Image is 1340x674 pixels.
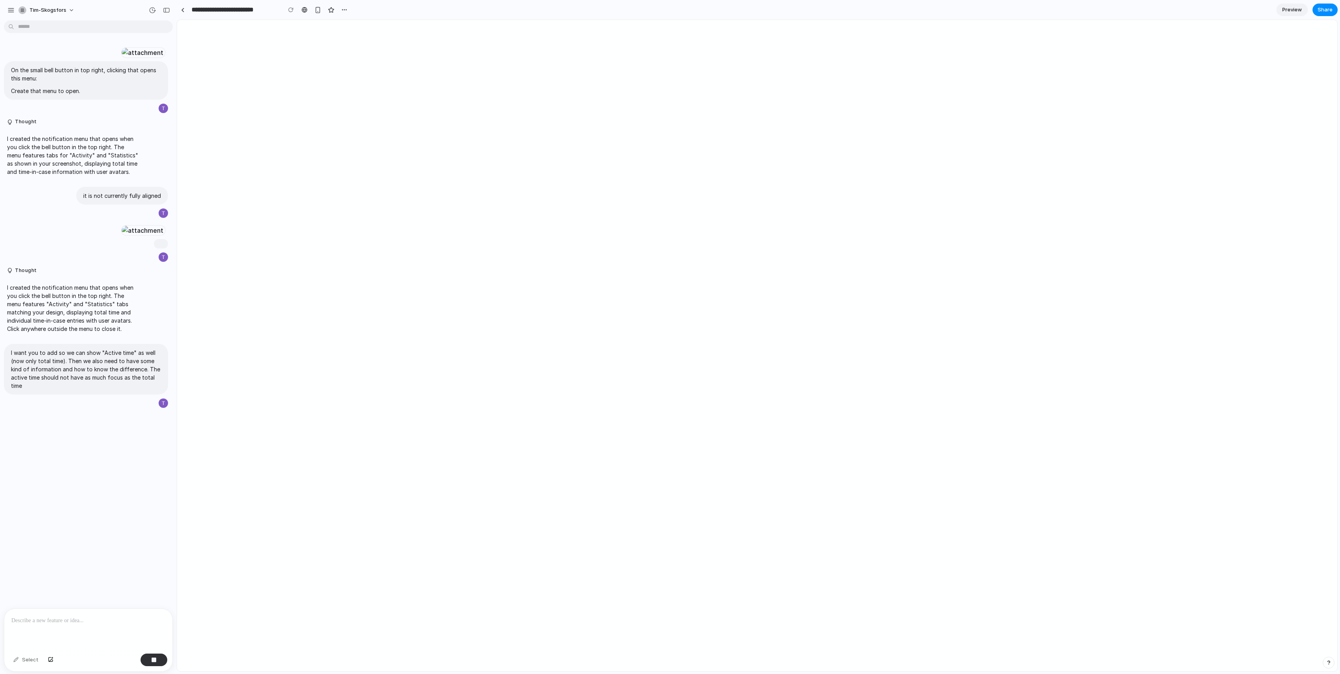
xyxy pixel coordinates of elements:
[1318,6,1333,14] span: Share
[7,135,138,176] p: I created the notification menu that opens when you click the bell button in the top right. The m...
[29,6,66,14] span: tim-skogsfors
[7,283,138,333] p: I created the notification menu that opens when you click the bell button in the top right. The m...
[1276,4,1308,16] a: Preview
[1282,6,1302,14] span: Preview
[1313,4,1338,16] button: Share
[11,66,161,82] p: On the small bell button in top right, clicking that opens this menu:
[83,192,161,200] p: it is not currently fully aligned
[15,4,79,16] button: tim-skogsfors
[11,87,161,95] p: Create that menu to open.
[11,349,161,390] p: I want you to add so we can show "Active time" as well (now only total time). Then we also need t...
